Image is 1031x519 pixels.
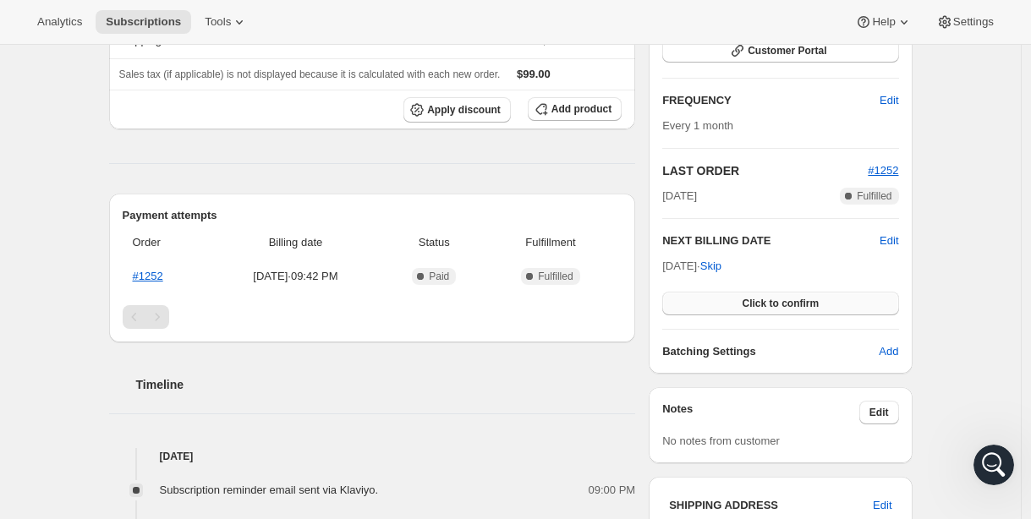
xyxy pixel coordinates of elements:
span: Every 1 month [662,119,733,132]
button: Add product [528,97,622,121]
a: #1252 [133,270,163,282]
span: Customer Portal [748,44,826,57]
button: Apply discount [403,97,511,123]
h3: Notes [662,401,859,424]
span: 09:00 PM [589,482,636,499]
button: Analytics [27,10,92,34]
span: Fulfillment [490,234,611,251]
button: Home [265,7,297,39]
th: Order [123,224,208,261]
button: Gif picker [53,359,67,373]
span: Apply discount [427,103,501,117]
span: [DATE] · 09:42 PM [212,268,379,285]
button: Start recording [107,359,121,373]
span: Edit [873,497,891,514]
span: Add [879,343,898,360]
span: Edit [880,92,898,109]
div: I can have the team take a pass, but it might be better if you could gather your feedback in a ce... [27,133,264,480]
span: Settings [953,15,994,29]
span: Paid [429,270,449,283]
button: go back [11,7,43,39]
span: Skip [700,258,721,275]
span: Tools [205,15,231,29]
h2: Timeline [136,376,636,393]
button: Emoji picker [26,359,40,373]
button: Upload attachment [80,359,94,373]
div: I can have the team take a pass, but it might be better if you could gather your feedback in a ce... [14,123,277,490]
iframe: Intercom live chat [973,445,1014,485]
textarea: Message… [14,324,324,352]
button: #1252 [868,162,898,179]
span: Sales tax (if applicable) is not displayed because it is calculated with each new order. [119,68,501,80]
span: Subscription reminder email sent via Klaviyo. [160,483,379,496]
button: Click to confirm [662,292,898,315]
button: Edit [859,401,899,424]
span: Click to confirm [742,297,819,310]
span: $0.00 [541,34,569,46]
a: #1252 [868,164,898,177]
button: Customer Portal [662,39,898,63]
span: No notes from customer [662,434,780,447]
button: Tools [195,10,258,34]
img: Profile image for Adrian [48,9,75,36]
button: Settings [926,10,1004,34]
button: Skip [690,253,732,280]
span: Subscriptions [106,15,181,29]
span: Edit [869,406,889,419]
span: Status [389,234,480,251]
button: Edit [880,232,898,249]
button: Edit [869,87,908,114]
span: Fulfilled [538,270,573,283]
div: Adrian says… [14,123,325,504]
h2: NEXT BILLING DATE [662,232,880,249]
p: Active 6h ago [82,21,157,38]
h2: Payment attempts [123,207,622,224]
span: $99.00 [517,68,551,80]
div: Close [297,7,327,37]
h2: LAST ORDER [662,162,868,179]
button: Edit [863,492,902,519]
button: Subscriptions [96,10,191,34]
button: Send a message… [290,352,317,380]
h1: [PERSON_NAME] [82,8,192,21]
button: Add [869,338,908,365]
span: [DATE] · [662,259,721,272]
h6: Batching Settings [662,343,879,360]
span: Add product [551,102,611,116]
span: Billing date [212,234,379,251]
button: Help [845,10,922,34]
nav: Pagination [123,305,622,329]
h2: FREQUENCY [662,92,880,109]
span: [DATE] [662,188,697,205]
h4: [DATE] [109,448,636,465]
h3: SHIPPING ADDRESS [669,497,873,514]
span: Fulfilled [857,189,891,203]
span: Help [872,15,895,29]
span: Analytics [37,15,82,29]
